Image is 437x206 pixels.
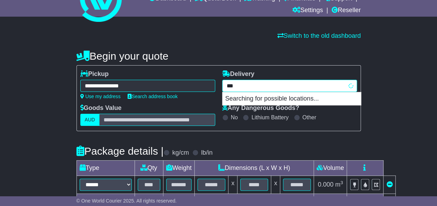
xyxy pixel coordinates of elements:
[76,50,361,62] h4: Begin your quote
[80,70,109,78] label: Pickup
[76,161,135,176] td: Type
[222,70,254,78] label: Delivery
[340,180,343,185] sup: 3
[76,198,177,204] span: © One World Courier 2025. All rights reserved.
[222,92,361,105] p: Searching for possible locations...
[201,149,212,157] label: lb/in
[76,145,164,157] h4: Package details |
[80,104,122,112] label: Goods Value
[80,114,100,126] label: AUD
[292,5,323,17] a: Settings
[251,114,289,121] label: Lithium Battery
[302,114,316,121] label: Other
[195,161,314,176] td: Dimensions (L x W x H)
[128,94,178,99] a: Search address book
[228,176,237,194] td: x
[222,104,299,112] label: Any Dangerous Goods?
[331,5,361,17] a: Reseller
[335,181,343,188] span: m
[222,80,357,92] typeahead: Please provide city
[135,161,163,176] td: Qty
[314,161,347,176] td: Volume
[172,149,189,157] label: kg/cm
[231,114,238,121] label: No
[386,181,393,188] a: Remove this item
[318,181,333,188] span: 0.000
[163,161,195,176] td: Weight
[80,94,121,99] a: Use my address
[277,32,361,39] a: Switch to the old dashboard
[271,176,280,194] td: x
